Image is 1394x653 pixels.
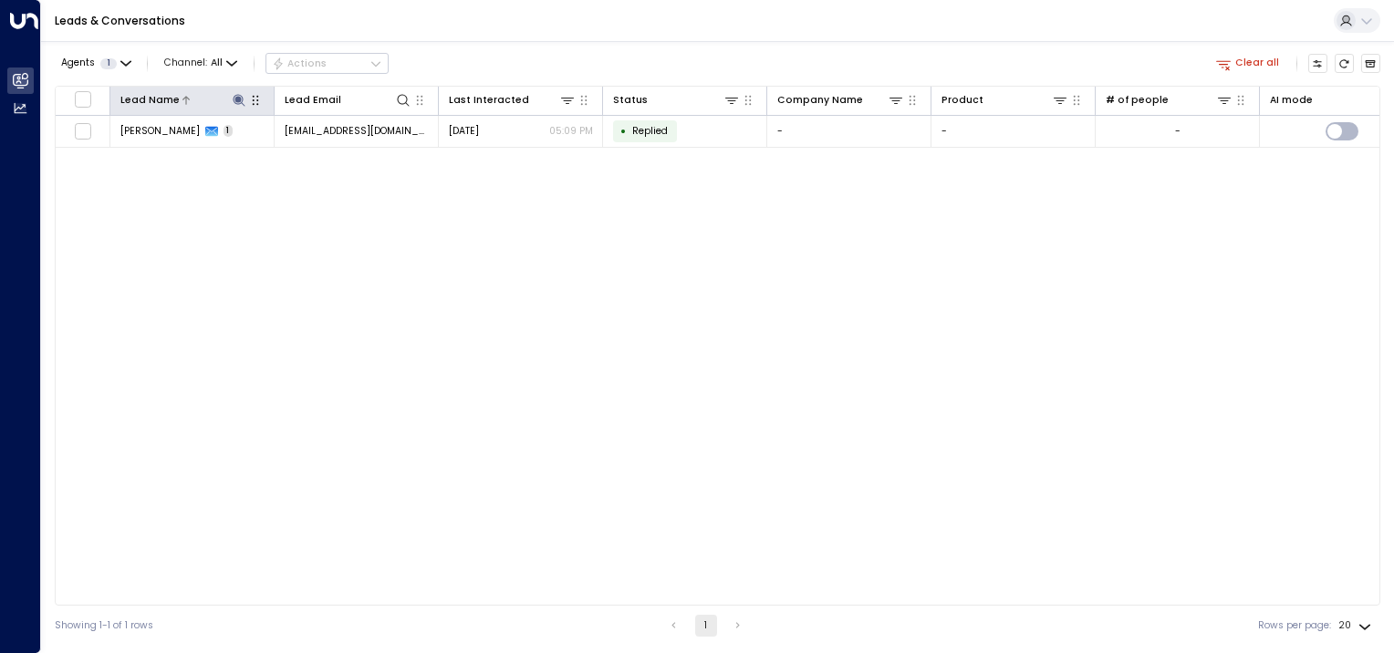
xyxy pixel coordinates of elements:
span: 1 [100,58,117,69]
button: page 1 [695,615,717,637]
span: Refresh [1335,54,1355,74]
div: Last Interacted [449,91,577,109]
button: Clear all [1211,54,1285,73]
button: Customize [1308,54,1328,74]
div: Button group with a nested menu [265,53,389,75]
span: Ross Hernandez [120,124,200,138]
div: Lead Email [285,91,412,109]
a: Leads & Conversations [55,13,185,28]
div: # of people [1106,92,1169,109]
div: Product [941,92,983,109]
div: Product [941,91,1069,109]
button: Actions [265,53,389,75]
div: Lead Name [120,91,248,109]
label: Rows per page: [1258,618,1331,633]
div: Status [613,92,648,109]
div: 20 [1338,615,1375,637]
p: 05:09 PM [549,124,593,138]
button: Agents1 [55,54,136,73]
div: Showing 1-1 of 1 rows [55,618,153,633]
button: Channel:All [159,54,243,73]
nav: pagination navigation [662,615,750,637]
span: Channel: [159,54,243,73]
button: Archived Leads [1361,54,1381,74]
div: Status [613,91,741,109]
div: Actions [272,57,328,70]
span: 1 [224,125,234,137]
div: - [1175,124,1181,138]
span: Agents [61,58,95,68]
span: Toggle select all [74,90,91,108]
div: Lead Email [285,92,341,109]
div: Company Name [777,92,863,109]
div: Lead Name [120,92,180,109]
span: Replied [632,124,668,138]
div: • [620,119,627,143]
span: Sep 18, 2025 [449,124,479,138]
div: Last Interacted [449,92,529,109]
div: AI mode [1270,92,1313,109]
span: rh.analyst@gmail.com [285,124,429,138]
td: - [767,116,931,148]
span: Toggle select row [74,122,91,140]
div: # of people [1106,91,1233,109]
div: Company Name [777,91,905,109]
td: - [931,116,1096,148]
span: All [211,57,223,68]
